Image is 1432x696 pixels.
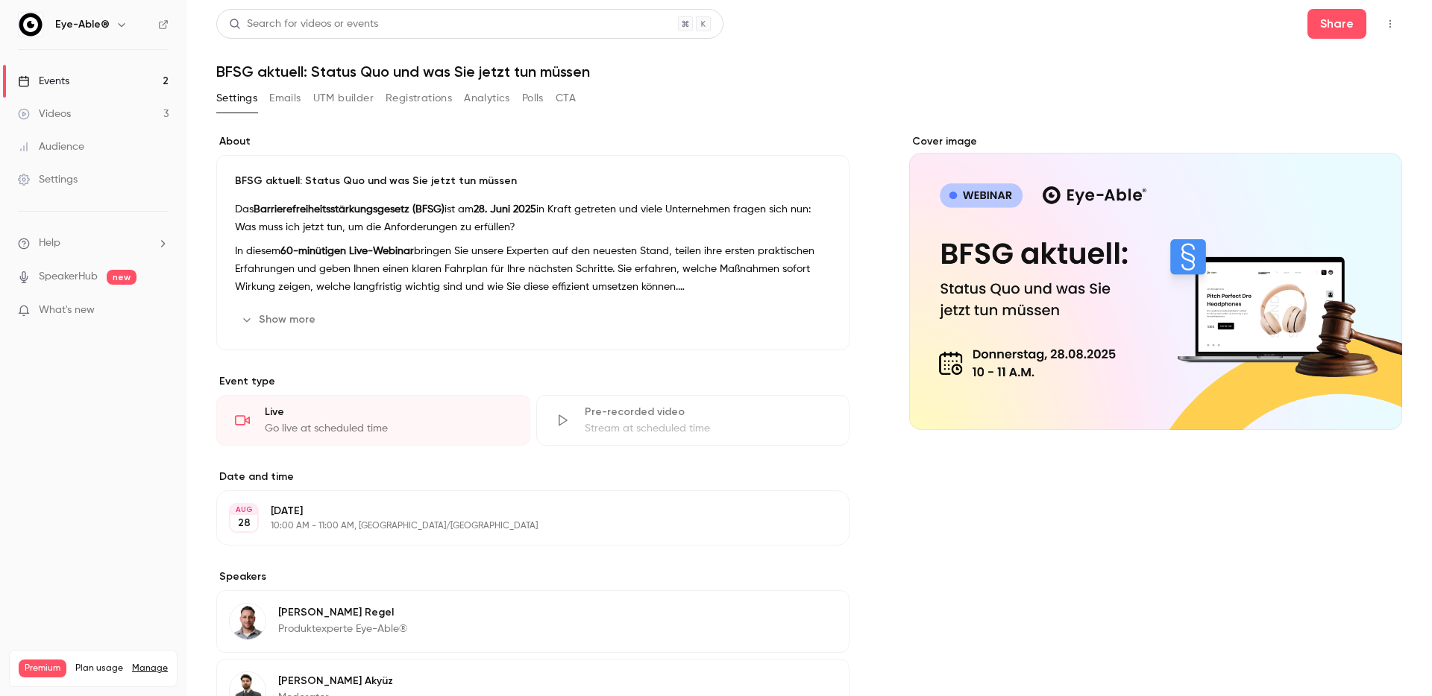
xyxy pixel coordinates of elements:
[235,174,831,189] p: BFSG aktuell: Status Quo und was Sie jetzt tun müssen
[132,662,168,674] a: Manage
[216,469,850,484] label: Date and time
[75,662,123,674] span: Plan usage
[18,74,69,89] div: Events
[216,569,850,584] label: Speakers
[278,621,407,636] p: Produktexperte Eye-Able®
[278,674,393,689] p: [PERSON_NAME] Akyüz
[19,659,66,677] span: Premium
[585,421,832,436] div: Stream at scheduled time
[474,204,536,215] strong: 28. Juni 2025
[216,590,850,653] div: Tom Regel[PERSON_NAME] RegelProduktexperte Eye-Able®
[39,269,98,285] a: SpeakerHub
[39,235,60,251] span: Help
[265,405,512,420] div: Live
[1307,9,1366,39] button: Share
[229,16,378,32] div: Search for videos or events
[216,63,1402,80] h1: BFSG aktuell: Status Quo und was Sie jetzt tun müssen
[238,516,251,531] p: 28
[909,134,1402,430] section: Cover image
[522,86,544,110] button: Polls
[18,107,71,121] div: Videos
[280,246,414,256] strong: 60-minütigen Live-Webinar
[216,134,850,149] label: About
[216,374,850,389] p: Event type
[235,200,831,236] p: Das ist am in Kraft getreten und viele Unternehmen fragen sich nun: Was muss ich jetzt tun, um di...
[269,86,301,110] button: Emails
[39,303,95,318] span: What's new
[585,405,832,420] div: Pre-recorded video
[265,421,512,436] div: Go live at scheduled time
[107,270,136,285] span: new
[18,139,84,154] div: Audience
[386,86,452,110] button: Registrations
[271,520,770,532] p: 10:00 AM - 11:00 AM, [GEOGRAPHIC_DATA]/[GEOGRAPHIC_DATA]
[55,17,110,32] h6: Eye-Able®
[271,504,770,519] p: [DATE]
[151,304,169,317] iframe: Noticeable Trigger
[18,235,169,251] li: help-dropdown-opener
[536,395,850,446] div: Pre-recorded videoStream at scheduled time
[464,86,510,110] button: Analytics
[278,605,407,620] p: [PERSON_NAME] Regel
[216,86,257,110] button: Settings
[556,86,576,110] button: CTA
[216,395,530,446] div: LiveGo live at scheduled time
[235,242,831,296] p: In diesem bringen Sie unsere Experten auf den neuesten Stand, teilen ihre ersten praktischen Erfa...
[235,308,324,332] button: Show more
[313,86,374,110] button: UTM builder
[909,134,1402,149] label: Cover image
[254,204,445,215] strong: Barrierefreiheitsstärkungsgesetz (BFSG)
[230,604,266,639] img: Tom Regel
[230,504,257,515] div: AUG
[18,172,78,187] div: Settings
[19,13,43,37] img: Eye-Able®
